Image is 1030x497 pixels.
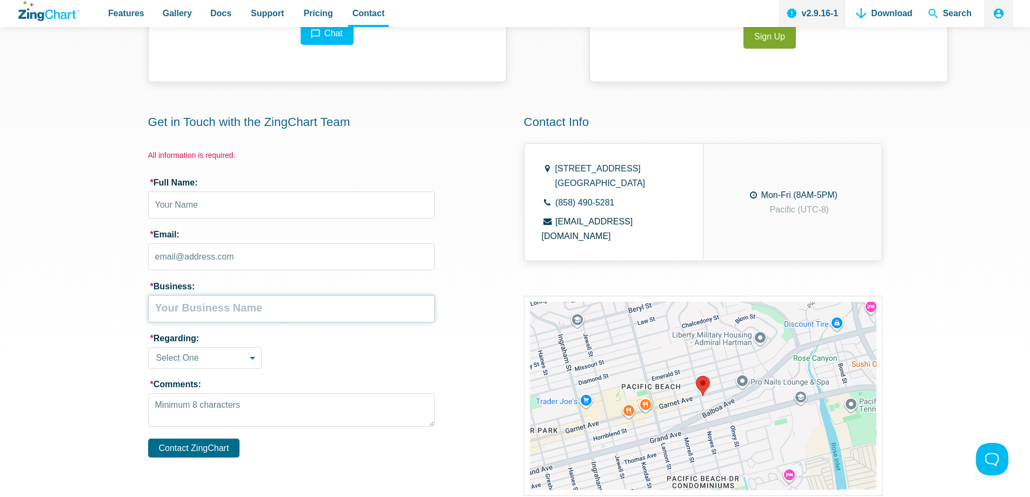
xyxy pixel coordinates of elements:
[148,177,435,188] label: Full Name:
[163,6,192,21] span: Gallery
[148,191,435,218] input: Your Name
[542,217,633,241] a: [EMAIL_ADDRESS][DOMAIN_NAME]
[303,6,333,21] span: Pricing
[148,295,435,322] input: Your Business Name
[148,243,435,270] input: email@address.com
[148,379,435,389] label: Comments:
[770,205,829,214] span: Pacific (UTC-8)
[108,6,144,21] span: Features
[148,347,262,369] select: Choose a topic
[148,333,435,343] label: Regarding:
[754,29,785,44] span: Sign Up
[148,439,240,458] button: Contact ZingChart
[148,281,435,291] label: Business:
[148,229,435,240] label: Email:
[210,6,231,21] span: Docs
[353,6,385,21] span: Contact
[251,6,284,21] span: Support
[524,114,948,130] h2: Contact Info
[148,150,435,161] p: All information is required.
[555,198,614,207] a: (858) 490-5281
[761,190,838,200] span: Mon-Fri (8AM-5PM)
[148,114,507,130] h2: Get in Touch with the ZingChart Team
[976,443,1008,475] iframe: Toggle Customer Support
[555,161,646,190] address: [STREET_ADDRESS] [GEOGRAPHIC_DATA]
[743,25,796,48] a: Sign Up
[18,1,79,21] a: ZingChart Logo. Click to return to the homepage
[324,29,343,38] span: Chat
